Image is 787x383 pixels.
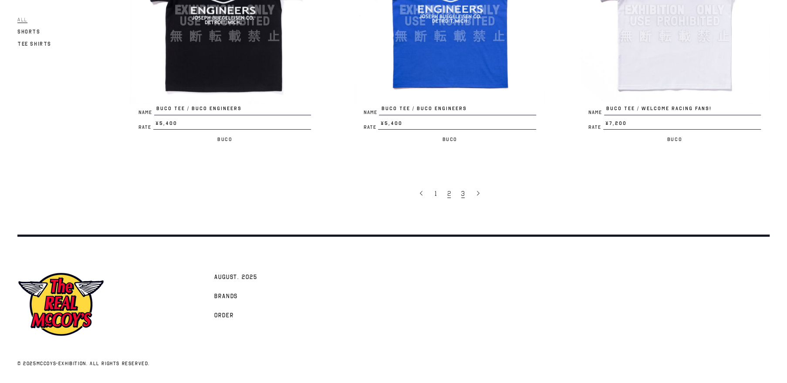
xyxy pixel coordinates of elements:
[210,306,238,325] a: Order
[461,189,465,198] span: 3
[214,273,257,282] span: AUGUST. 2025
[138,125,153,130] span: Rate
[457,184,471,202] a: 3
[379,105,536,115] span: BUCO TEE / BUCO ENGINEERS
[210,286,243,306] a: Brands
[430,184,443,202] a: 1
[580,134,770,144] p: Buco
[154,105,311,115] span: BUCO TEE / BUCO ENGINEERS
[363,110,379,115] span: Name
[447,189,451,198] span: 2
[355,134,544,144] p: Buco
[17,26,41,37] a: Shorts
[153,120,311,130] span: ¥5,400
[17,28,41,34] span: Shorts
[588,125,603,130] span: Rate
[138,110,154,115] span: Name
[363,125,378,130] span: Rate
[378,120,536,130] span: ¥5,400
[210,267,262,286] a: AUGUST. 2025
[17,16,27,23] span: All
[214,312,234,320] span: Order
[603,120,761,130] span: ¥7,200
[214,292,238,301] span: Brands
[17,40,51,47] span: Tee Shirts
[17,360,376,368] p: © 2025 . All rights reserved.
[588,110,604,115] span: Name
[37,360,86,366] a: mccoys-exhibition
[17,38,51,49] a: Tee Shirts
[604,105,761,115] span: BUCO TEE / WELCOME RACING FANS!
[435,189,437,198] span: 1
[130,134,320,144] p: Buco
[17,14,27,24] a: All
[17,272,105,337] img: mccoys-exhibition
